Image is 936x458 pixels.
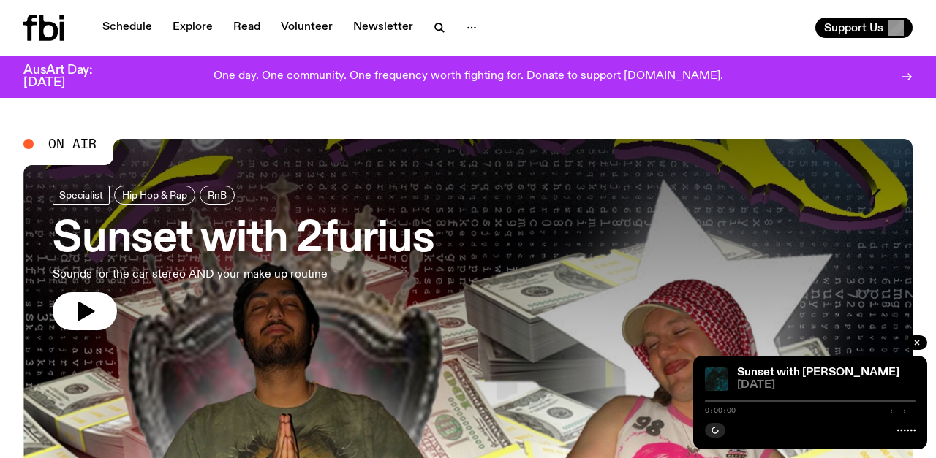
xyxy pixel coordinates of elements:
[114,186,195,205] a: Hip Hop & Rap
[272,18,341,38] a: Volunteer
[214,70,723,83] p: One day. One community. One frequency worth fighting for. Donate to support [DOMAIN_NAME].
[59,189,103,200] span: Specialist
[815,18,913,38] button: Support Us
[224,18,269,38] a: Read
[344,18,422,38] a: Newsletter
[53,266,427,283] p: Sounds for the car stereo AND your make up routine
[200,186,235,205] a: RnB
[737,367,899,378] a: Sunset with [PERSON_NAME]
[737,380,916,391] span: [DATE]
[885,407,916,414] span: -:--:--
[824,21,883,34] span: Support Us
[208,189,227,200] span: RnB
[94,18,161,38] a: Schedule
[164,18,222,38] a: Explore
[53,219,434,260] h3: Sunset with 2furius
[48,137,97,150] span: On Air
[53,186,110,205] a: Specialist
[53,186,434,330] a: Sunset with 2furiusSounds for the car stereo AND your make up routine
[122,189,187,200] span: Hip Hop & Rap
[705,407,736,414] span: 0:00:00
[23,64,117,89] h3: AusArt Day: [DATE]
